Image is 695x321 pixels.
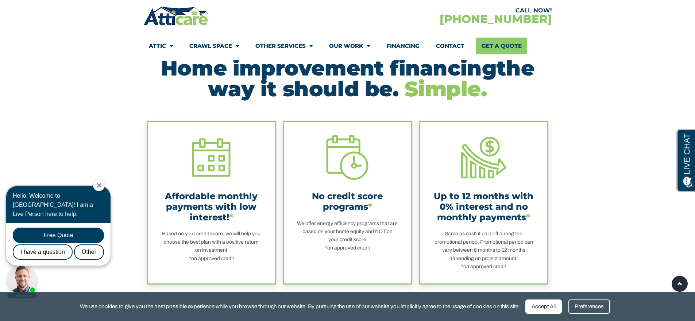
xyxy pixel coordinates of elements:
span: it should be. [260,76,399,101]
iframe: Chat Invitation [4,179,120,299]
a: Crawl Space [189,38,239,54]
div: Based on your credit score, we will help you choose the best plan with a positive return on inves... [161,230,262,263]
span: the way [208,55,534,101]
div: Preferences [568,299,610,314]
span: We use cookies to give you the best possible experience while you browse through our website. By ... [80,302,520,311]
div: No credit score programs [297,191,398,212]
nav: Menu [149,38,547,54]
span: Simple. [405,76,487,101]
a: Our Work [329,38,370,54]
div: Accept All [525,299,562,314]
div: We offer energy efficiency programs that are based on your home equity and NOT on your credit sco... [297,220,398,252]
h2: Home improvement financing [147,58,548,99]
a: Other Services [255,38,313,54]
a: Contact [436,38,464,54]
div: CALL NOW! [348,8,552,13]
a: Attic [149,38,173,54]
a: Get A Quote [476,38,527,54]
span: Opens a chat window [18,6,59,15]
div: Up to 12 months with 0% interest and no monthly payments [433,191,534,223]
div: Affordable monthly payments with low interest! [161,191,262,223]
div: Same as cash if paid off during the promotional period. Promotional period can vary between 6 mon... [433,230,534,271]
a: Financing [386,38,420,54]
